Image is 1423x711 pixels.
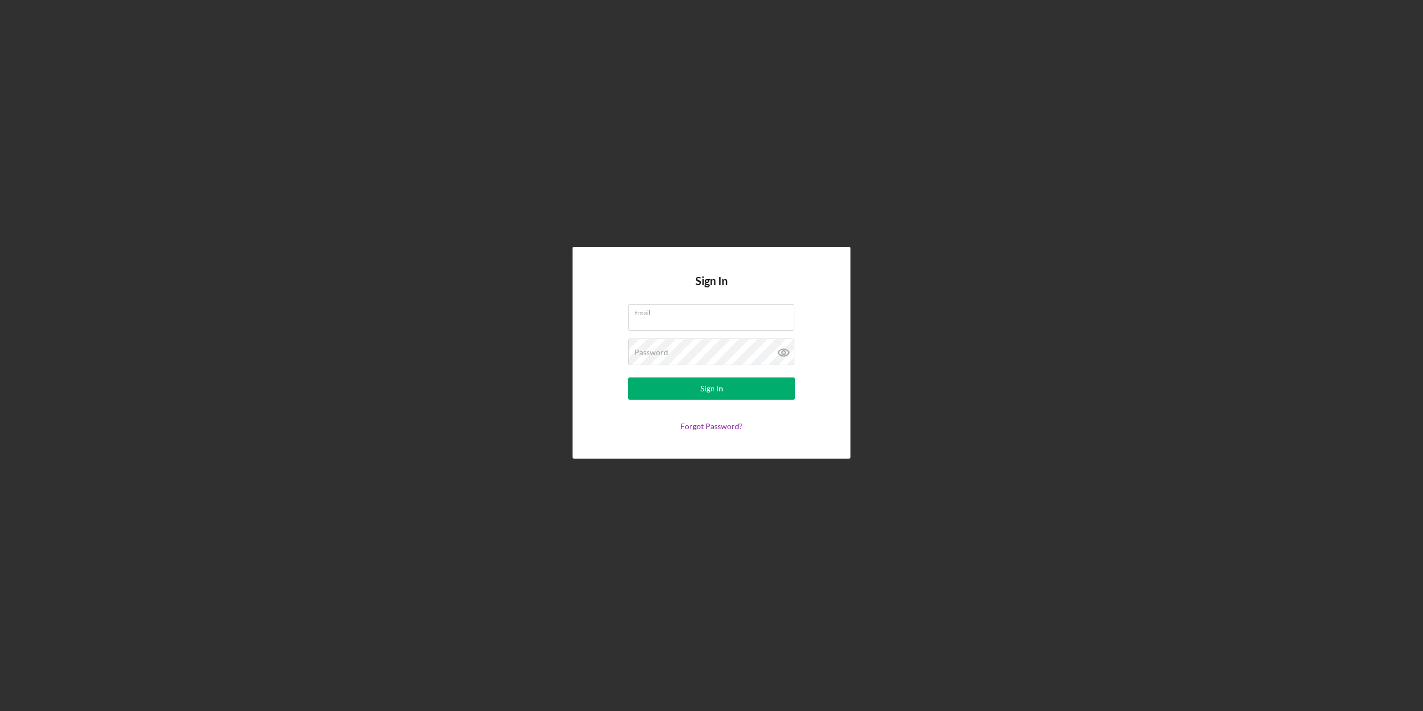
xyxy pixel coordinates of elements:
[700,377,723,400] div: Sign In
[634,305,794,317] label: Email
[695,275,728,304] h4: Sign In
[634,348,668,357] label: Password
[680,421,743,431] a: Forgot Password?
[628,377,795,400] button: Sign In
